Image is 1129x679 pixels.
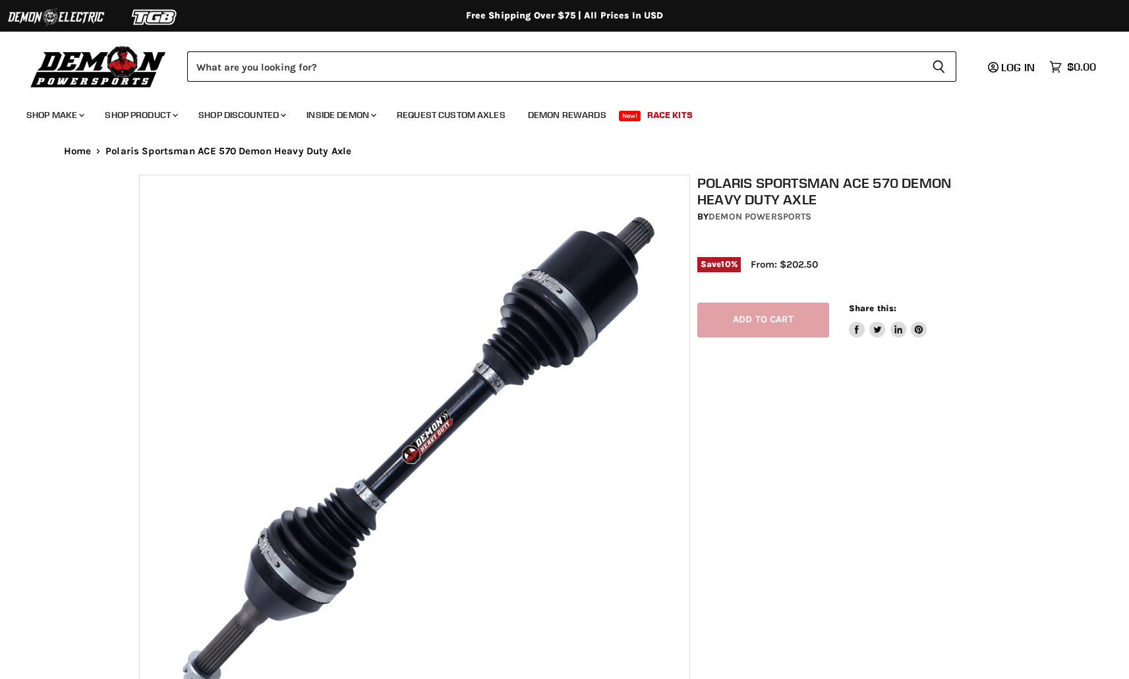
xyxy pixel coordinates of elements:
a: Shop Make [16,102,92,129]
ul: Main menu [16,96,1093,129]
a: Race Kits [637,102,703,129]
span: $0.00 [1067,61,1096,73]
a: Inside Demon [297,102,384,129]
h1: Polaris Sportsman ACE 570 Demon Heavy Duty Axle [697,175,998,208]
aside: Share this: [849,303,927,338]
a: Home [64,146,92,157]
a: Log in [982,61,1043,73]
img: Demon Powersports [26,43,171,90]
a: Request Custom Axles [387,102,515,129]
a: $0.00 [1043,57,1103,76]
span: 10 [721,259,730,269]
img: Demon Electric Logo 2 [7,5,105,30]
span: From: $202.50 [751,258,818,270]
span: Share this: [849,303,896,313]
a: Shop Product [95,102,186,129]
span: Log in [1001,61,1035,74]
input: Search [187,51,921,82]
div: Free Shipping Over $75 | All Prices In USD [38,10,1092,22]
a: Demon Rewards [518,102,616,129]
span: New! [619,111,641,121]
button: Search [921,51,956,82]
div: by [697,210,998,224]
nav: Breadcrumbs [38,146,1092,157]
a: Shop Discounted [188,102,294,129]
span: Polaris Sportsman ACE 570 Demon Heavy Duty Axle [105,146,351,157]
a: Demon Powersports [709,211,811,222]
form: Product [187,51,956,82]
span: Save % [697,257,741,272]
img: TGB Logo 2 [105,5,204,30]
